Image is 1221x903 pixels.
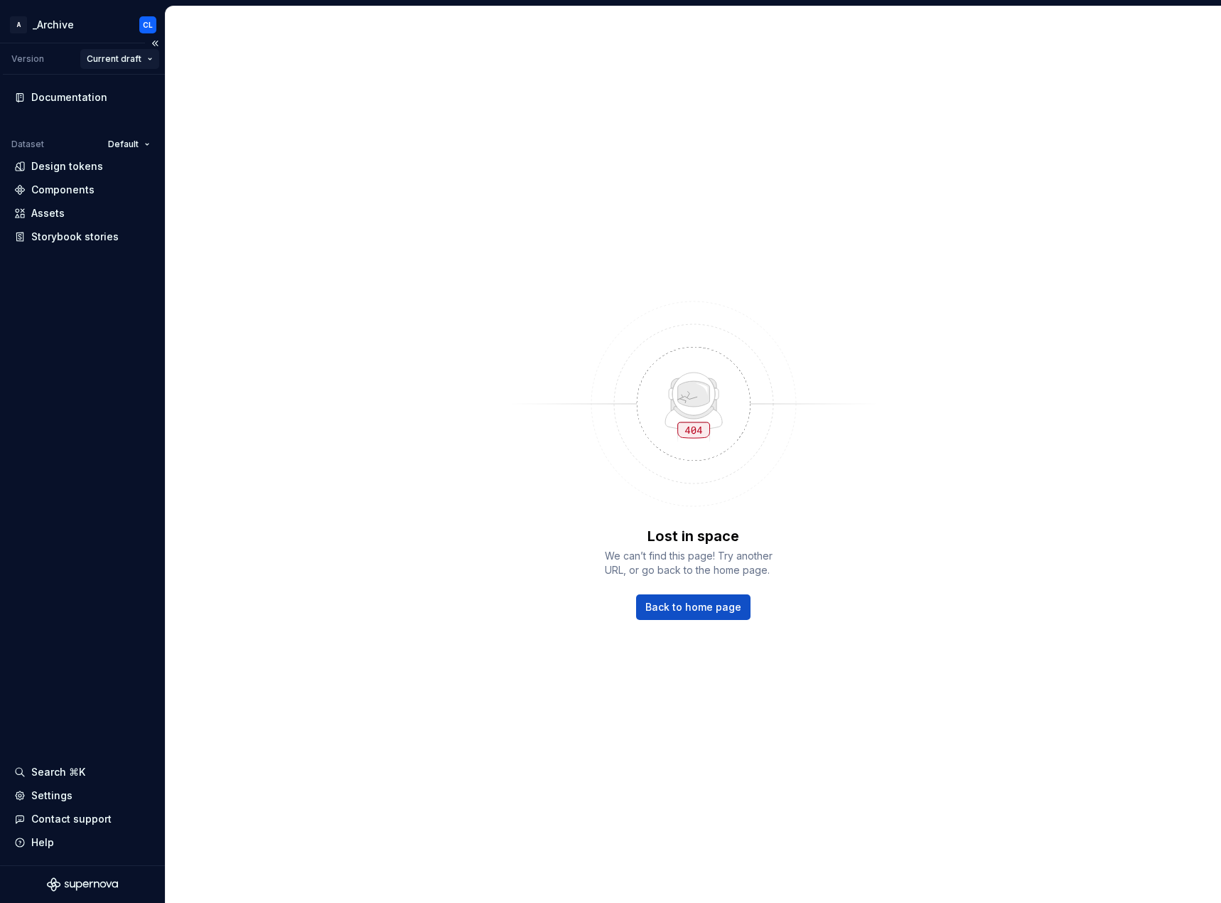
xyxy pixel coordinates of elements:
button: Collapse sidebar [145,33,165,53]
a: Assets [9,202,156,225]
div: A [10,16,27,33]
span: Default [108,139,139,150]
svg: Supernova Logo [47,877,118,892]
p: Lost in space [647,526,739,546]
button: Contact support [9,808,156,830]
div: Dataset [11,139,44,150]
span: Current draft [87,53,141,65]
div: Version [11,53,44,65]
div: Help [31,835,54,850]
button: A_ArchiveCL [3,9,162,40]
a: Design tokens [9,155,156,178]
button: Help [9,831,156,854]
div: Settings [31,789,72,803]
a: Storybook stories [9,225,156,248]
div: Design tokens [31,159,103,173]
a: Back to home page [636,594,751,620]
span: Back to home page [645,600,741,614]
div: _Archive [33,18,74,32]
div: CL [143,19,153,31]
a: Documentation [9,86,156,109]
div: Storybook stories [31,230,119,244]
span: We can’t find this page! Try another URL, or go back to the home page. [605,549,782,577]
button: Default [102,134,156,154]
a: Settings [9,784,156,807]
a: Components [9,178,156,201]
button: Current draft [80,49,159,69]
div: Assets [31,206,65,220]
div: Search ⌘K [31,765,85,779]
button: Search ⌘K [9,761,156,784]
div: Documentation [31,90,107,105]
div: Components [31,183,95,197]
div: Contact support [31,812,112,826]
